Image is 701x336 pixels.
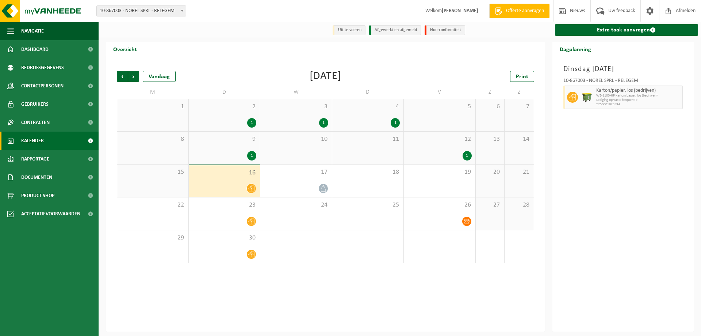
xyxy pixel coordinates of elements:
[21,132,44,150] span: Kalender
[310,71,341,82] div: [DATE]
[479,135,501,143] span: 13
[563,78,683,86] div: 10-867003 - NOREL SPRL - RELEGEM
[247,118,256,128] div: 1
[596,98,681,102] span: Lediging op vaste frequentie
[505,86,534,99] td: Z
[463,151,472,161] div: 1
[21,58,64,77] span: Bedrijfsgegevens
[260,86,332,99] td: W
[479,103,501,111] span: 6
[555,24,698,36] a: Extra taak aanvragen
[189,86,261,99] td: D
[563,64,683,75] h3: Dinsdag [DATE]
[121,135,185,143] span: 8
[442,8,478,14] strong: [PERSON_NAME]
[508,135,530,143] span: 14
[128,71,139,82] span: Volgende
[264,103,328,111] span: 3
[510,71,534,82] a: Print
[407,168,472,176] span: 19
[516,74,528,80] span: Print
[21,168,52,186] span: Documenten
[489,4,549,18] a: Offerte aanvragen
[336,135,400,143] span: 11
[319,118,328,128] div: 1
[21,77,64,95] span: Contactpersonen
[21,113,50,132] span: Contracten
[96,5,186,16] span: 10-867003 - NOREL SPRL - RELEGEM
[21,150,49,168] span: Rapportage
[508,168,530,176] span: 21
[336,201,400,209] span: 25
[106,42,144,56] h2: Overzicht
[21,186,54,205] span: Product Shop
[117,86,189,99] td: M
[596,88,681,94] span: Karton/papier, los (bedrijven)
[121,201,185,209] span: 22
[582,92,593,103] img: WB-1100-HPE-GN-50
[332,86,404,99] td: D
[333,25,365,35] li: Uit te voeren
[336,103,400,111] span: 4
[192,135,257,143] span: 9
[97,6,186,16] span: 10-867003 - NOREL SPRL - RELEGEM
[143,71,176,82] div: Vandaag
[264,135,328,143] span: 10
[404,86,476,99] td: V
[479,168,501,176] span: 20
[479,201,501,209] span: 27
[425,25,465,35] li: Non-conformiteit
[264,201,328,209] span: 24
[192,169,257,177] span: 16
[504,7,546,15] span: Offerte aanvragen
[192,234,257,242] span: 30
[596,102,681,107] span: T250001925594
[476,86,505,99] td: Z
[121,103,185,111] span: 1
[508,201,530,209] span: 28
[264,168,328,176] span: 17
[552,42,598,56] h2: Dagplanning
[336,168,400,176] span: 18
[192,201,257,209] span: 23
[21,205,80,223] span: Acceptatievoorwaarden
[121,168,185,176] span: 15
[407,103,472,111] span: 5
[117,71,128,82] span: Vorige
[369,25,421,35] li: Afgewerkt en afgemeld
[21,95,49,113] span: Gebruikers
[247,151,256,161] div: 1
[192,103,257,111] span: 2
[407,135,472,143] span: 12
[121,234,185,242] span: 29
[21,40,49,58] span: Dashboard
[407,201,472,209] span: 26
[596,94,681,98] span: WB-1100-HP karton/papier, los (bedrijven)
[391,118,400,128] div: 1
[21,22,44,40] span: Navigatie
[508,103,530,111] span: 7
